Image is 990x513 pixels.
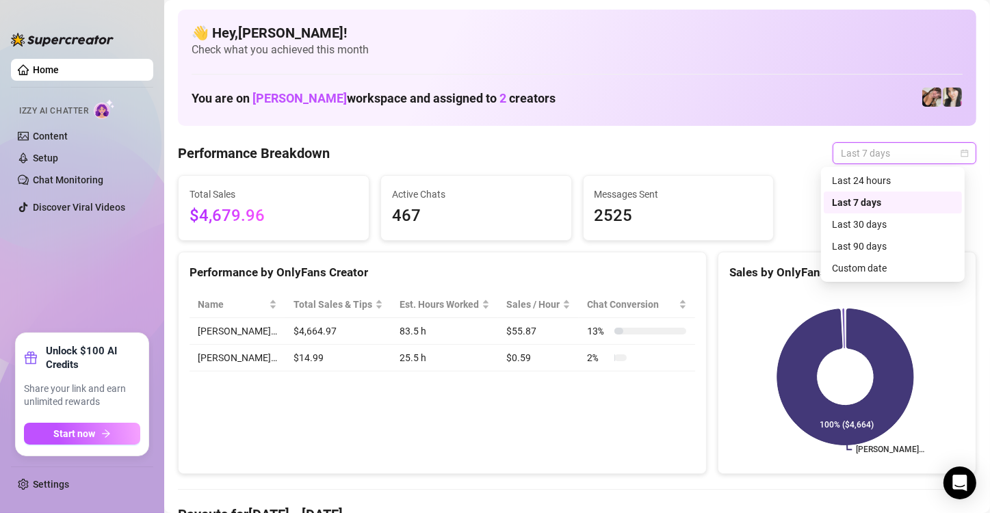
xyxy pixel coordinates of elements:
span: Active Chats [392,187,560,202]
div: Last 7 days [824,192,962,213]
td: $0.59 [498,345,579,371]
span: [PERSON_NAME] [252,91,347,105]
td: 83.5 h [391,318,498,345]
th: Name [190,291,285,318]
span: 467 [392,203,560,229]
span: Sales / Hour [506,297,560,312]
span: Total Sales & Tips [294,297,372,312]
div: Performance by OnlyFans Creator [190,263,695,282]
div: Custom date [824,257,962,279]
a: Chat Monitoring [33,174,103,185]
span: Messages Sent [595,187,763,202]
strong: Unlock $100 AI Credits [46,344,140,371]
a: Discover Viral Videos [33,202,125,213]
td: $14.99 [285,345,391,371]
img: AI Chatter [94,99,115,119]
th: Total Sales & Tips [285,291,391,318]
a: Settings [33,479,69,490]
span: 2 % [587,350,609,365]
span: 2525 [595,203,763,229]
a: Content [33,131,68,142]
span: arrow-right [101,429,111,438]
td: 25.5 h [391,345,498,371]
img: Christina [943,88,962,107]
div: Last 7 days [832,195,954,210]
span: Share your link and earn unlimited rewards [24,382,140,409]
h4: Performance Breakdown [178,144,330,163]
span: 13 % [587,324,609,339]
img: logo-BBDzfeDw.svg [11,33,114,47]
span: Name [198,297,266,312]
img: Christina [922,88,941,107]
td: [PERSON_NAME]… [190,345,285,371]
span: gift [24,351,38,365]
div: Last 30 days [824,213,962,235]
div: Last 90 days [832,239,954,254]
span: Total Sales [190,187,358,202]
button: Start nowarrow-right [24,423,140,445]
span: 2 [499,91,506,105]
div: Last 24 hours [824,170,962,192]
span: Chat Conversion [587,297,675,312]
div: Last 90 days [824,235,962,257]
div: Sales by OnlyFans Creator [729,263,965,282]
div: Last 30 days [832,217,954,232]
div: Custom date [832,261,954,276]
span: Check what you achieved this month [192,42,963,57]
div: Open Intercom Messenger [943,466,976,499]
td: $4,664.97 [285,318,391,345]
div: Last 24 hours [832,173,954,188]
th: Sales / Hour [498,291,579,318]
span: calendar [961,149,969,157]
span: Start now [54,428,96,439]
h1: You are on workspace and assigned to creators [192,91,556,106]
td: $55.87 [498,318,579,345]
span: Izzy AI Chatter [19,105,88,118]
a: Setup [33,153,58,163]
a: Home [33,64,59,75]
span: Last 7 days [841,143,968,163]
text: [PERSON_NAME]… [856,445,924,455]
span: $4,679.96 [190,203,358,229]
th: Chat Conversion [579,291,694,318]
td: [PERSON_NAME]… [190,318,285,345]
h4: 👋 Hey, [PERSON_NAME] ! [192,23,963,42]
div: Est. Hours Worked [400,297,479,312]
